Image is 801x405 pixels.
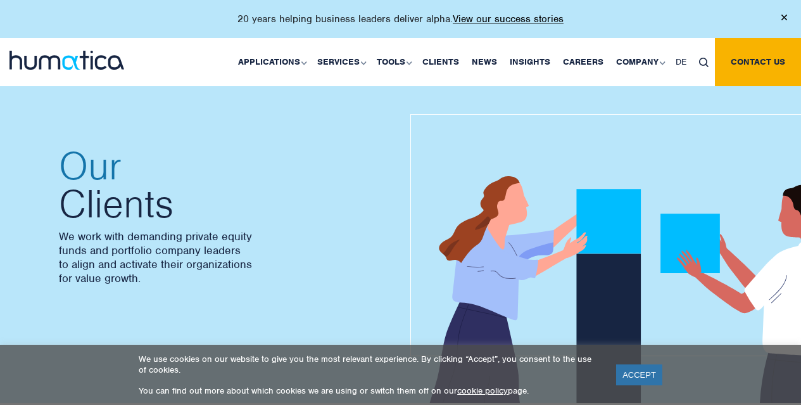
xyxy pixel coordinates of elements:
h2: Clients [59,147,388,223]
a: Careers [557,38,610,86]
a: DE [669,38,693,86]
p: You can find out more about which cookies we are using or switch them off on our page. [139,385,600,396]
a: Contact us [715,38,801,86]
a: Insights [503,38,557,86]
a: News [465,38,503,86]
a: Tools [370,38,416,86]
a: Company [610,38,669,86]
p: 20 years helping business leaders deliver alpha. [237,13,564,25]
span: DE [676,56,686,67]
img: logo [9,51,124,70]
a: Applications [232,38,311,86]
span: Our [59,147,388,185]
a: cookie policy [457,385,508,396]
a: ACCEPT [616,364,662,385]
a: View our success stories [453,13,564,25]
p: We work with demanding private equity funds and portfolio company leaders to align and activate t... [59,229,388,285]
a: Services [311,38,370,86]
a: Clients [416,38,465,86]
img: search_icon [699,58,709,67]
p: We use cookies on our website to give you the most relevant experience. By clicking “Accept”, you... [139,354,600,375]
